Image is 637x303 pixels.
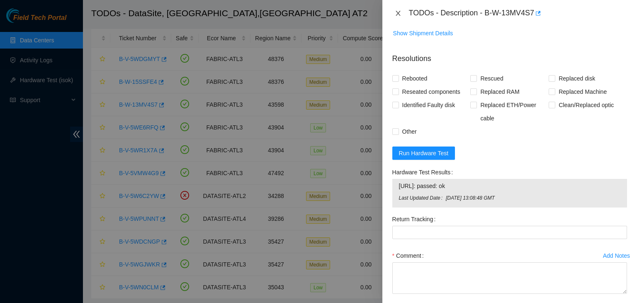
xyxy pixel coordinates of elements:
span: Replaced RAM [477,85,523,98]
span: Run Hardware Test [399,149,449,158]
textarea: Comment [392,262,627,294]
button: Close [392,10,404,17]
span: Identified Faulty disk [399,98,459,112]
span: [URL]: passed: ok [399,181,620,191]
button: Run Hardware Test [392,147,455,160]
span: Rebooted [399,72,431,85]
span: Replaced disk [555,72,598,85]
span: Replaced ETH/Power cable [477,98,549,125]
div: TODOs - Description - B-W-13MV4S7 [409,7,627,20]
div: Add Notes [603,253,630,259]
span: Other [399,125,420,138]
span: Reseated components [399,85,464,98]
p: Resolutions [392,46,627,64]
button: Show Shipment Details [393,27,454,40]
label: Comment [392,249,427,262]
span: Show Shipment Details [393,29,453,38]
input: Return Tracking [392,226,627,239]
span: Last Updated Date [399,194,446,202]
span: Replaced Machine [555,85,610,98]
label: Hardware Test Results [392,166,456,179]
button: Add Notes [603,249,630,262]
span: [DATE] 13:08:48 GMT [446,194,620,202]
span: Clean/Replaced optic [555,98,617,112]
span: close [395,10,401,17]
label: Return Tracking [392,213,439,226]
span: Rescued [477,72,506,85]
